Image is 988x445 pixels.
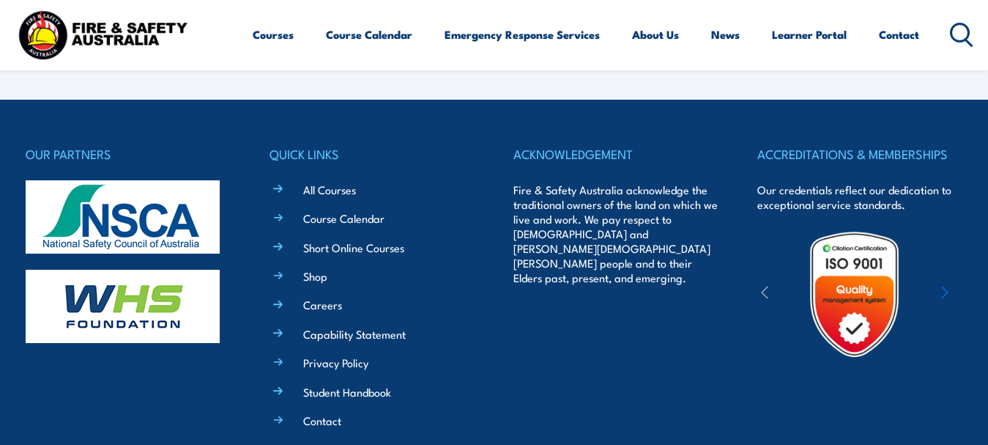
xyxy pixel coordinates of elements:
[632,17,679,52] a: About Us
[326,17,412,52] a: Course Calendar
[303,326,406,342] a: Capability Statement
[270,144,475,164] h4: QUICK LINKS
[253,17,294,52] a: Courses
[303,182,356,197] a: All Courses
[303,268,327,284] a: Shop
[790,230,918,358] img: Untitled design (19)
[303,240,404,255] a: Short Online Courses
[26,180,220,254] img: nsca-logo-footer
[26,144,231,164] h4: OUR PARTNERS
[879,17,919,52] a: Contact
[513,183,718,285] p: Fire & Safety Australia acknowledge the traditional owners of the land on which we live and work....
[26,270,220,343] img: whs-logo-footer
[513,144,718,164] h4: ACKNOWLEDGEMENT
[711,17,740,52] a: News
[757,144,962,164] h4: ACCREDITATIONS & MEMBERSHIPS
[445,17,600,52] a: Emergency Response Services
[757,183,962,212] p: Our credentials reflect our dedication to exceptional service standards.
[772,17,847,52] a: Learner Portal
[303,210,385,226] a: Course Calendar
[303,413,341,428] a: Contact
[303,384,391,400] a: Student Handbook
[303,355,368,370] a: Privacy Policy
[303,297,342,312] a: Careers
